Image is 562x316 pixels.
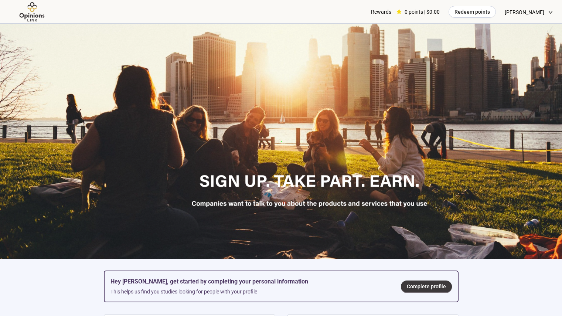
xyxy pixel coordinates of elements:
[454,8,490,16] span: Redeem points
[449,6,496,18] button: Redeem points
[548,10,553,15] span: down
[505,0,544,24] span: [PERSON_NAME]
[401,281,452,292] a: Complete profile
[110,277,389,286] h5: Hey [PERSON_NAME], get started by completing your personal information
[407,282,446,290] span: Complete profile
[396,9,402,14] span: star
[110,288,389,296] div: This helps us find you studies looking for people with your profile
